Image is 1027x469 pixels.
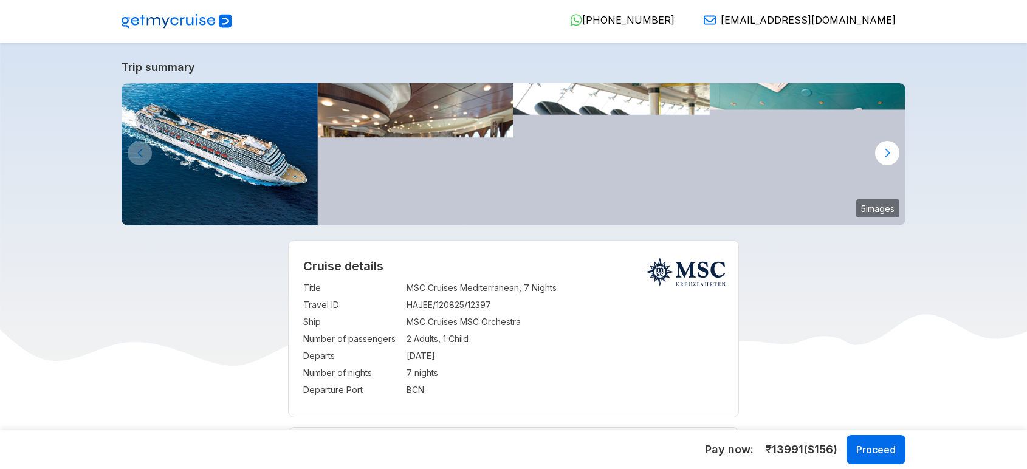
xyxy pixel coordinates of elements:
a: [EMAIL_ADDRESS][DOMAIN_NAME] [694,14,896,26]
img: 228293fb34c96db89f9a6bae02923bc5.jpeg [122,83,318,225]
a: [PHONE_NUMBER] [560,14,675,26]
td: MSC Cruises Mediterranean, 7 Nights [407,279,724,296]
td: : [400,382,407,399]
span: [EMAIL_ADDRESS][DOMAIN_NAME] [721,14,896,26]
td: Number of nights [303,365,400,382]
img: or_public_area_family_children_03.jpg [710,83,906,225]
td: BCN [407,382,724,399]
h5: Pay now: [705,442,754,457]
td: Number of passengers [303,330,400,347]
h2: Cruise details [303,259,724,273]
button: Proceed [847,435,905,464]
img: Email [704,14,716,26]
small: 5 images [856,199,899,217]
td: MSC Cruises MSC Orchestra [407,313,724,330]
span: [PHONE_NUMBER] [582,14,675,26]
td: 7 nights [407,365,724,382]
td: Title [303,279,400,296]
img: or_public_area_fitness_02.jpg [513,83,710,225]
td: : [400,279,407,296]
td: : [400,330,407,347]
td: HAJEE/120825/12397 [407,296,724,313]
td: Travel ID [303,296,400,313]
a: Trip summary [122,61,905,74]
span: ₹ 13991 ($ 156 ) [766,442,837,457]
td: Departs [303,347,400,365]
td: Departure Port [303,382,400,399]
td: : [400,365,407,382]
img: or_public_area_relaxation_01.jpg [318,83,514,225]
td: 2 Adults, 1 Child [407,330,724,347]
td: : [400,347,407,365]
img: WhatsApp [570,14,582,26]
td: : [400,313,407,330]
td: : [400,296,407,313]
td: [DATE] [407,347,724,365]
td: Ship [303,313,400,330]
